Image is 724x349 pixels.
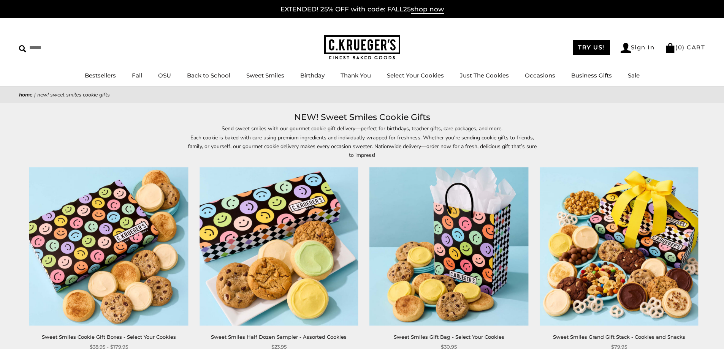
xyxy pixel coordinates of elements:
a: Sign In [621,43,655,53]
span: | [34,91,36,98]
span: shop now [411,5,444,14]
a: Back to School [187,72,230,79]
img: Account [621,43,631,53]
a: Sweet Smiles Cookie Gift Boxes - Select Your Cookies [42,334,176,340]
a: Home [19,91,33,98]
a: Sweet Smiles Gift Bag - Select Your Cookies [394,334,504,340]
a: OSU [158,72,171,79]
a: Sale [628,72,640,79]
nav: breadcrumbs [19,90,705,99]
span: NEW! Sweet Smiles Cookie Gifts [37,91,110,98]
a: Fall [132,72,142,79]
p: Send sweet smiles with our gourmet cookie gift delivery—perfect for birthdays, teacher gifts, car... [187,124,537,159]
input: Search [19,42,109,54]
img: Sweet Smiles Half Dozen Sampler - Assorted Cookies [200,167,358,325]
a: Sweet Smiles Grand Gift Stack - Cookies and Snacks [553,334,685,340]
img: Bag [665,43,675,53]
a: Just The Cookies [460,72,509,79]
a: Occasions [525,72,555,79]
img: Search [19,45,26,52]
a: Bestsellers [85,72,116,79]
img: Sweet Smiles Cookie Gift Boxes - Select Your Cookies [30,167,188,325]
a: Business Gifts [571,72,612,79]
a: Thank You [341,72,371,79]
a: EXTENDED! 25% OFF with code: FALL25shop now [280,5,444,14]
a: (0) CART [665,44,705,51]
span: 0 [678,44,683,51]
a: TRY US! [573,40,610,55]
img: Sweet Smiles Gift Bag - Select Your Cookies [370,167,528,325]
a: Sweet Smiles Half Dozen Sampler - Assorted Cookies [211,334,347,340]
img: C.KRUEGER'S [324,35,400,60]
h1: NEW! Sweet Smiles Cookie Gifts [30,111,694,124]
a: Birthday [300,72,325,79]
a: Sweet Smiles [246,72,284,79]
img: Sweet Smiles Grand Gift Stack - Cookies and Snacks [540,167,698,325]
a: Select Your Cookies [387,72,444,79]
